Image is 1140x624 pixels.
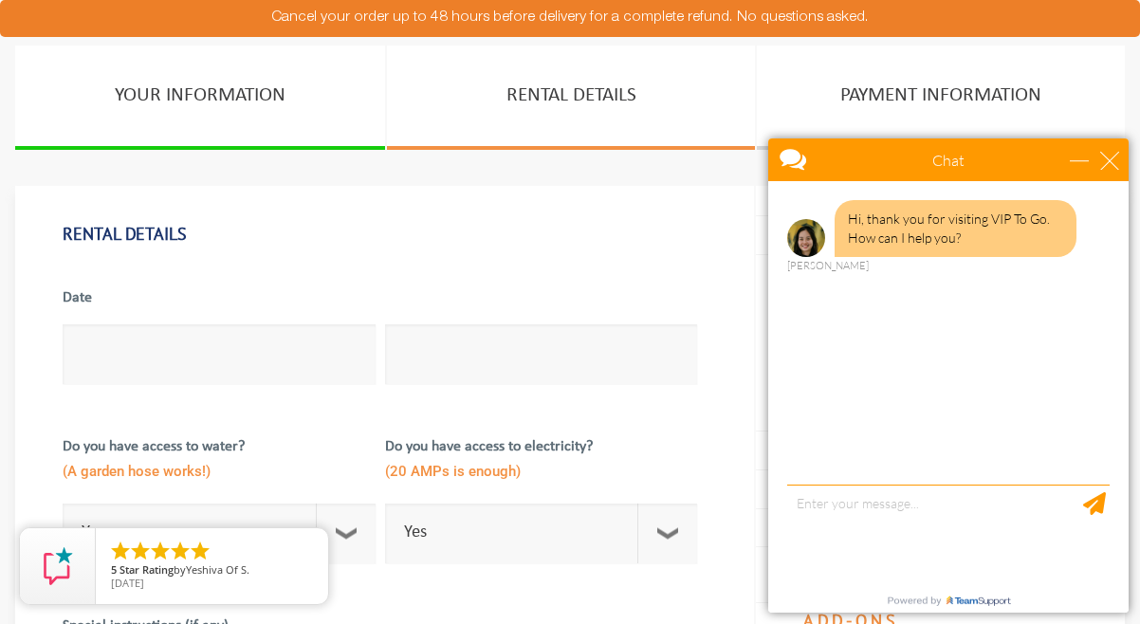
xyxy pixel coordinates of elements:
[756,255,1125,321] p: $0.00
[169,540,192,562] li: 
[189,540,211,562] li: 
[186,562,249,577] span: Yeshiva Of S.
[756,508,1125,548] h4: Duration
[63,287,376,320] label: Date
[149,540,172,562] li: 
[63,214,707,254] h1: Rental Details
[111,562,117,577] span: 5
[15,46,385,150] a: YOUR INFORMATION
[757,46,1125,150] a: PAYMENT INFORMATION
[63,458,376,489] span: (A garden hose works!)
[120,562,174,577] span: Star Rating
[63,436,376,499] label: Do you have access to water?
[756,431,1125,470] h4: Features Included
[39,547,77,585] img: Review Rating
[129,540,152,562] li: 
[387,46,755,150] a: RENTAL DETAILS
[756,215,1125,255] h4: RENTAL RATE
[109,540,132,562] li: 
[385,436,698,499] label: Do you have access to electricity?
[756,321,1125,361] h3: Product Summary
[111,576,144,590] span: [DATE]
[385,458,698,489] span: (20 AMPs is enough)
[757,127,1140,624] iframe: Live Chat Box
[111,564,313,578] span: by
